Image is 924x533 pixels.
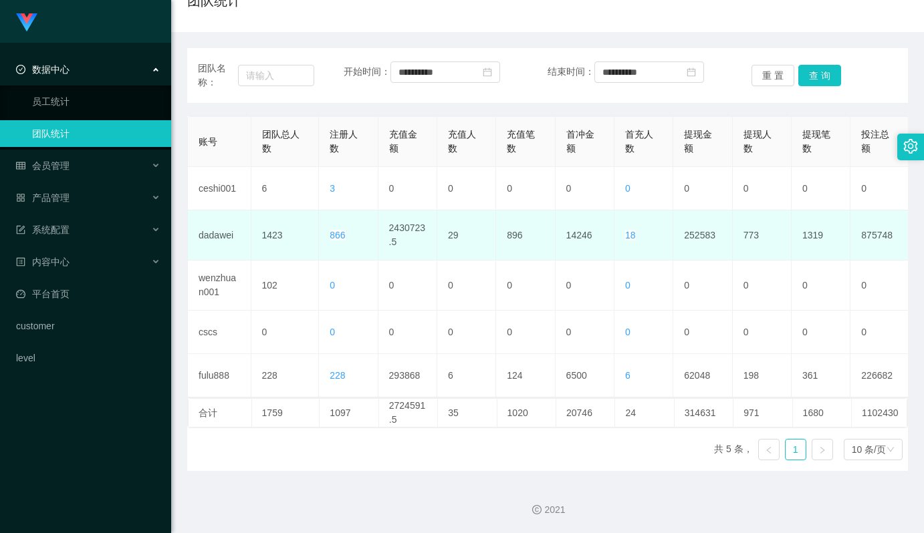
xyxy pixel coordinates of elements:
i: 图标: table [16,161,25,170]
td: 0 [850,311,909,354]
td: 226682 [850,354,909,397]
td: 1102430 [852,399,911,427]
li: 下一页 [812,439,833,460]
i: 图标: calendar [483,67,492,77]
i: 图标: form [16,225,25,234]
td: 1423 [251,210,320,260]
td: 0 [850,167,909,210]
a: 团队统计 [32,120,160,147]
td: 198 [733,354,792,397]
td: 0 [556,260,614,311]
span: 0 [625,183,630,194]
span: 0 [625,327,630,337]
td: ceshi001 [188,167,251,210]
td: 1020 [497,399,556,427]
td: 0 [378,260,437,311]
td: 6 [251,167,320,210]
a: 1 [786,439,806,460]
span: 0 [625,280,630,291]
a: 图标: dashboard平台首页 [16,281,160,307]
td: 102 [251,260,320,311]
span: 充值笔数 [507,129,535,154]
span: 充值金额 [389,129,417,154]
td: 2724591.5 [379,399,438,427]
span: 团队名称： [198,61,238,90]
td: 228 [251,354,320,397]
td: 0 [437,311,496,354]
i: 图标: setting [903,139,918,154]
td: 35 [438,399,497,427]
div: 2021 [182,503,913,517]
i: 图标: calendar [687,67,696,77]
span: 首冲金额 [566,129,594,154]
span: 0 [330,327,335,337]
td: 896 [496,210,555,260]
td: fulu888 [188,354,251,397]
td: 314631 [675,399,733,427]
td: 773 [733,210,792,260]
td: 0 [792,311,850,354]
td: cscs [188,311,251,354]
td: 1759 [252,399,320,427]
td: 0 [792,260,850,311]
span: 0 [330,280,335,291]
li: 共 5 条， [714,439,753,460]
span: 内容中心 [16,256,70,267]
button: 查 询 [798,65,841,86]
td: 0 [251,311,320,354]
td: 62048 [673,354,732,397]
li: 上一页 [758,439,780,460]
i: 图标: copyright [532,505,542,514]
span: 系统配置 [16,224,70,235]
i: 图标: right [818,446,826,454]
td: 14246 [556,210,614,260]
td: 0 [378,167,437,210]
span: 228 [330,370,345,381]
td: 合计 [189,399,252,427]
span: 结束时间： [548,66,594,77]
td: 6 [437,354,496,397]
span: 账号 [199,136,217,147]
span: 提现笔数 [802,129,830,154]
img: logo.9652507e.png [16,13,37,32]
li: 1 [785,439,806,460]
td: 0 [673,311,732,354]
a: level [16,345,160,371]
td: 0 [673,260,732,311]
a: 员工统计 [32,88,160,115]
td: 0 [733,311,792,354]
i: 图标: left [765,446,773,454]
i: 图标: appstore-o [16,193,25,202]
div: 10 条/页 [852,439,886,460]
td: 875748 [850,210,909,260]
span: 首充人数 [625,129,653,154]
span: 充值人数 [448,129,476,154]
td: 1680 [793,399,852,427]
td: 29 [437,210,496,260]
td: 0 [733,260,792,311]
span: 6 [625,370,630,381]
td: 0 [496,260,555,311]
span: 18 [625,230,636,240]
td: 0 [556,311,614,354]
span: 投注总额 [861,129,889,154]
td: 0 [437,167,496,210]
td: 0 [673,167,732,210]
span: 注册人数 [330,129,358,154]
td: 361 [792,354,850,397]
td: dadawei [188,210,251,260]
i: 图标: check-circle-o [16,65,25,74]
button: 重 置 [752,65,794,86]
td: 971 [733,399,792,427]
span: 提现金额 [684,129,712,154]
span: 3 [330,183,335,194]
span: 团队总人数 [262,129,300,154]
span: 提现人数 [743,129,772,154]
td: 2430723.5 [378,210,437,260]
a: customer [16,313,160,339]
td: 20746 [556,399,615,427]
td: 0 [792,167,850,210]
td: 0 [733,167,792,210]
td: 24 [615,399,674,427]
td: 0 [496,311,555,354]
